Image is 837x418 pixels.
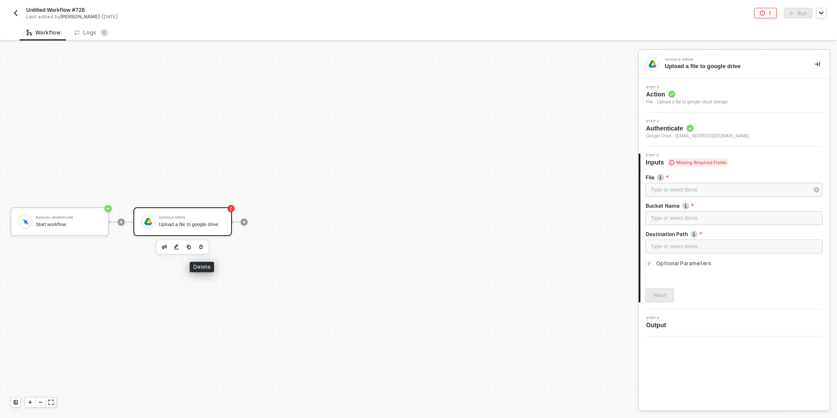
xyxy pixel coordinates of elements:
span: icon-expand [48,400,54,405]
span: Output [646,321,670,329]
div: Upload a file to google drive [665,62,801,70]
div: Step 2Authenticate Google Drive - [EMAIL_ADDRESS][DOMAIN_NAME] [639,120,830,140]
span: icon-error-page [228,205,235,212]
img: icon [144,218,152,226]
span: Step 2 [646,120,749,123]
span: Untitled Workflow #728 [26,6,85,14]
button: back [10,8,21,18]
div: 1 [769,10,771,17]
span: Google Drive - [EMAIL_ADDRESS][DOMAIN_NAME] [646,133,749,140]
img: edit-cred [174,244,179,250]
span: [PERSON_NAME] [60,14,100,20]
div: Start workflow [36,222,101,227]
span: icon-play [242,219,247,225]
img: integration-icon [649,60,657,68]
span: Action [646,90,728,99]
div: Last edited by - [DATE] [26,14,398,20]
img: icon-info [691,231,697,238]
div: Manual Workflow [36,216,101,219]
div: Optional Parameters [646,259,823,268]
span: Authenticate [646,124,749,133]
span: Step 1 [646,86,728,89]
div: Step 1Action File - Upload a file to google cloud storage [639,86,830,106]
img: back [12,10,19,17]
span: icon-error-page [760,10,765,16]
span: Missing Required Fields [667,158,728,166]
div: Google Drive [665,58,796,62]
div: Workflow [27,29,61,36]
label: Bucket Name [646,202,823,209]
button: Next [646,288,674,302]
span: icon-collapse-right [815,62,820,67]
span: icon-play [27,400,33,405]
div: Logs [75,28,109,37]
span: icon-minus [38,400,43,405]
img: icon [21,218,29,225]
div: Step 3Inputs Missing Required FieldsFileicon-infoBucket Nameicon-infoType or select itemsDestinat... [639,154,830,302]
span: Optional Parameters [656,260,711,267]
button: edit-cred [171,242,182,252]
button: 1 [754,8,777,18]
span: icon-arrow-right-small [646,261,652,266]
div: Upload a file to google drive [159,222,224,227]
img: icon-info [682,202,689,209]
sup: 0 [100,28,109,37]
span: Step 3 [646,154,728,157]
label: Destination Path [646,230,823,238]
img: copy-block [186,244,191,250]
span: icon-play [119,219,124,225]
span: icon-success-page [105,205,112,212]
div: Delete [190,262,214,272]
span: Inputs [646,158,728,167]
img: edit-cred [162,245,167,249]
span: Step 4 [646,316,670,320]
img: icon-info [657,174,664,181]
div: File - Upload a file to google cloud storage [646,99,728,106]
div: Google Drive [159,216,224,219]
button: activateRun [784,8,813,18]
button: edit-cred [159,242,170,252]
button: copy-block [184,242,194,252]
label: File [646,174,823,181]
